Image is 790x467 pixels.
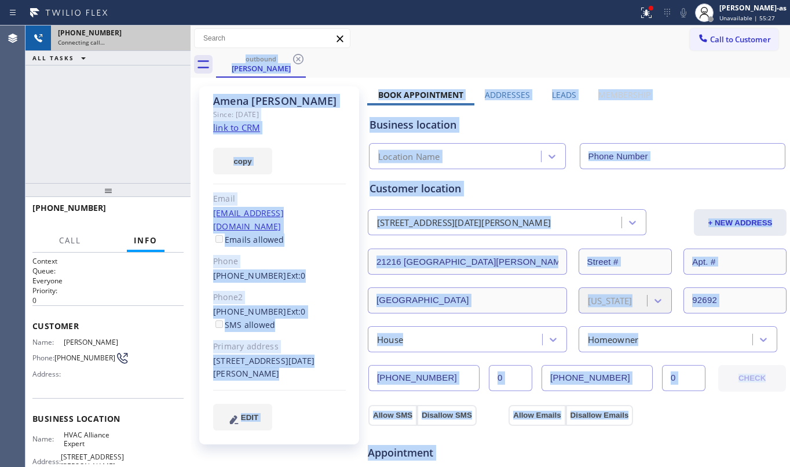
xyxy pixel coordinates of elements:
[127,229,164,252] button: Info
[64,338,123,346] span: [PERSON_NAME]
[378,150,440,163] div: Location Name
[32,353,54,362] span: Phone:
[417,405,477,426] button: Disallow SMS
[579,249,672,275] input: Street #
[213,122,260,133] a: link to CRM
[690,28,778,50] button: Call to Customer
[32,457,61,466] span: Address:
[489,365,532,391] input: Ext.
[377,216,551,229] div: [STREET_ADDRESS][DATE][PERSON_NAME]
[217,52,305,76] div: Amena Evans
[58,28,122,38] span: [PHONE_NUMBER]
[213,234,284,245] label: Emails allowed
[213,306,287,317] a: [PHONE_NUMBER]
[485,89,530,100] label: Addresses
[662,365,705,391] input: Ext. 2
[32,286,184,295] h2: Priority:
[58,38,105,46] span: Connecting call…
[213,192,346,206] div: Email
[378,89,463,100] label: Book Appointment
[213,94,346,108] div: Amena [PERSON_NAME]
[32,435,64,443] span: Name:
[719,3,787,13] div: [PERSON_NAME]-as
[675,5,692,21] button: Mute
[368,287,567,313] input: City
[370,117,785,133] div: Business location
[368,365,480,391] input: Phone Number
[542,365,653,391] input: Phone Number 2
[213,255,346,268] div: Phone
[32,276,184,286] p: Everyone
[213,291,346,304] div: Phone2
[694,209,787,236] button: + NEW ADDRESS
[32,54,74,62] span: ALL TASKS
[59,235,81,246] span: Call
[368,405,417,426] button: Allow SMS
[566,405,634,426] button: Disallow Emails
[134,235,158,246] span: Info
[719,14,775,22] span: Unavailable | 55:27
[718,365,786,392] button: CHECK
[32,202,106,213] span: [PHONE_NUMBER]
[32,295,184,305] p: 0
[64,430,123,448] span: HVAC Alliance Expert
[217,54,305,63] div: outbound
[213,355,346,381] div: [STREET_ADDRESS][DATE][PERSON_NAME]
[213,404,272,430] button: EDIT
[213,340,346,353] div: Primary address
[377,333,403,346] div: House
[213,319,275,330] label: SMS allowed
[32,413,184,424] span: Business location
[52,229,88,252] button: Call
[552,89,576,100] label: Leads
[32,266,184,276] h2: Queue:
[370,181,785,196] div: Customer location
[287,270,306,281] span: Ext: 0
[217,63,305,74] div: [PERSON_NAME]
[25,51,97,65] button: ALL TASKS
[32,370,64,378] span: Address:
[32,256,184,266] h1: Context
[32,320,184,331] span: Customer
[213,207,284,232] a: [EMAIL_ADDRESS][DOMAIN_NAME]
[213,108,346,121] div: Since: [DATE]
[598,89,650,100] label: Membership
[213,148,272,174] button: copy
[32,338,64,346] span: Name:
[588,333,639,346] div: Homeowner
[215,320,223,328] input: SMS allowed
[195,29,350,48] input: Search
[368,249,567,275] input: Address
[215,235,223,243] input: Emails allowed
[683,249,787,275] input: Apt. #
[213,270,287,281] a: [PHONE_NUMBER]
[368,445,506,461] span: Appointment
[509,405,565,426] button: Allow Emails
[54,353,115,362] span: [PHONE_NUMBER]
[710,34,771,45] span: Call to Customer
[287,306,306,317] span: Ext: 0
[683,287,787,313] input: ZIP
[580,143,786,169] input: Phone Number
[241,413,258,422] span: EDIT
